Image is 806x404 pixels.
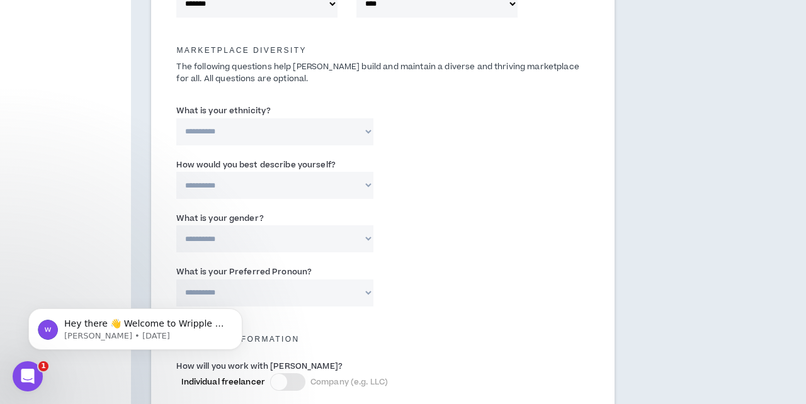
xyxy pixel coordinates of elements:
label: How would you best describe yourself? [176,155,335,175]
label: What is your ethnicity? [176,101,271,121]
span: 1 [38,361,48,371]
span: Company (e.g. LLC) [310,376,388,388]
p: The following questions help [PERSON_NAME] build and maintain a diverse and thriving marketplace ... [167,61,599,85]
label: What is your gender? [176,208,263,228]
h5: Business Information [167,335,599,344]
iframe: Intercom live chat [13,361,43,391]
iframe: Intercom notifications message [9,282,261,370]
h5: Marketplace Diversity [167,46,599,55]
span: Individual freelancer [181,376,265,388]
label: What is your Preferred Pronoun? [176,262,312,282]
